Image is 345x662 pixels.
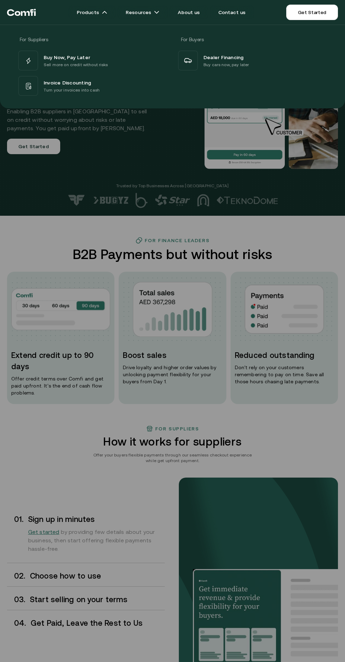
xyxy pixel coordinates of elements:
[7,2,36,23] a: Return to the top of the Comfi home page
[117,5,168,19] a: Resourcesarrow icons
[169,5,208,19] a: About us
[17,49,168,72] a: Buy Now, Pay LaterSell more on credit without risks
[44,53,90,61] span: Buy Now, Pay Later
[17,75,168,97] a: Invoice DiscountingTurn your invoices into cash
[203,61,249,68] p: Buy cars now, pay later
[44,78,91,87] span: Invoice Discounting
[177,49,328,72] a: Dealer FinancingBuy cars now, pay later
[44,87,100,94] p: Turn your invoices into cash
[210,5,254,19] a: Contact us
[154,10,159,15] img: arrow icons
[203,53,244,61] span: Dealer Financing
[181,37,204,42] span: For Buyers
[20,37,48,42] span: For Suppliers
[68,5,116,19] a: Productsarrow icons
[102,10,107,15] img: arrow icons
[286,5,338,20] a: Get Started
[44,61,108,68] p: Sell more on credit without risks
